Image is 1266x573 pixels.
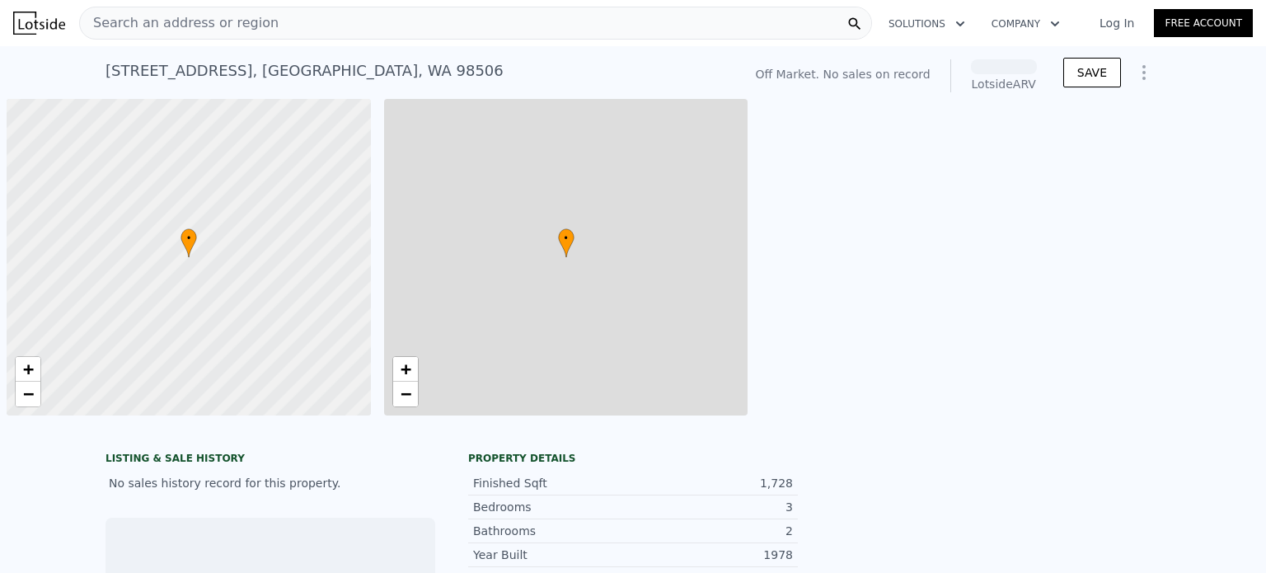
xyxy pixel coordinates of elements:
[468,452,798,465] div: Property details
[633,547,793,563] div: 1978
[633,499,793,515] div: 3
[16,382,40,406] a: Zoom out
[400,383,410,404] span: −
[978,9,1073,39] button: Company
[105,59,504,82] div: [STREET_ADDRESS] , [GEOGRAPHIC_DATA] , WA 98506
[393,382,418,406] a: Zoom out
[1063,58,1121,87] button: SAVE
[473,475,633,491] div: Finished Sqft
[105,452,435,468] div: LISTING & SALE HISTORY
[1154,9,1253,37] a: Free Account
[558,231,574,246] span: •
[181,231,197,246] span: •
[393,357,418,382] a: Zoom in
[400,359,410,379] span: +
[23,383,34,404] span: −
[105,468,435,498] div: No sales history record for this property.
[13,12,65,35] img: Lotside
[473,523,633,539] div: Bathrooms
[755,66,930,82] div: Off Market. No sales on record
[1080,15,1154,31] a: Log In
[633,475,793,491] div: 1,728
[80,13,279,33] span: Search an address or region
[1128,56,1160,89] button: Show Options
[23,359,34,379] span: +
[181,228,197,257] div: •
[971,76,1037,92] div: Lotside ARV
[875,9,978,39] button: Solutions
[473,547,633,563] div: Year Built
[633,523,793,539] div: 2
[558,228,574,257] div: •
[16,357,40,382] a: Zoom in
[473,499,633,515] div: Bedrooms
